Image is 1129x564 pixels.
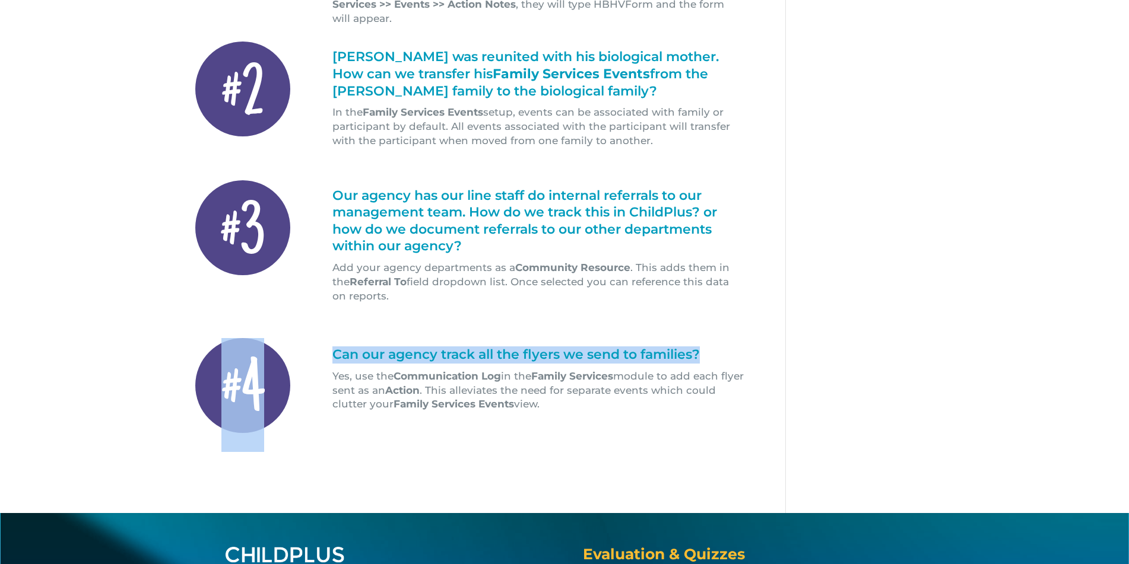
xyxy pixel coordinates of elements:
strong: Community Resource [515,262,630,273]
div: #4 [195,338,290,433]
strong: Family Services Events [493,66,650,82]
h1: Can our agency track all the flyers we send to families? [332,346,744,369]
strong: Referral To [350,276,407,288]
strong: Communication Log [394,370,501,382]
p: In the setup, events can be associated with family or participant by default. All events associat... [332,106,744,148]
p: Add your agency departments as a . This adds them in the field dropdown list. Once selected you c... [332,261,744,303]
strong: Family Services Events [394,398,514,410]
strong: Action [385,384,420,396]
p: Yes, use the in the module to add each flyer sent as an . This alleviates the need for separate e... [332,369,744,412]
h1: Our agency has our line staff do internal referrals to our management team. How do we track this ... [332,187,744,261]
strong: Family Services Events [363,106,483,118]
h1: [PERSON_NAME] was reunited with his biological mother. How can we transfer his from the [PERSON_N... [332,49,744,106]
div: #2 [195,42,290,136]
strong: Family Services [531,370,613,382]
div: #3 [195,180,290,275]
